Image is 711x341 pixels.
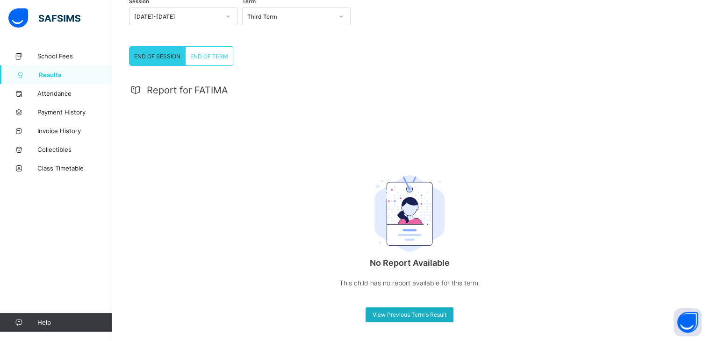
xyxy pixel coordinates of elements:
img: safsims [8,8,80,28]
span: END OF TERM [190,53,228,60]
span: Results [39,71,112,78]
span: Payment History [37,108,112,116]
span: View Previous Term's Result [373,311,446,318]
p: This child has no report available for this term. [316,277,503,289]
span: Report for FATIMA [147,85,228,96]
span: School Fees [37,52,112,60]
span: Help [37,319,112,326]
button: Open asap [674,308,702,336]
span: Class Timetable [37,164,112,172]
div: Third Term [247,13,333,20]
p: No Report Available [316,258,503,268]
span: Collectibles [37,146,112,153]
div: [DATE]-[DATE] [134,13,220,20]
span: Invoice History [37,127,112,135]
div: No Report Available [316,149,503,307]
span: END OF SESSION [134,53,180,60]
span: Attendance [37,90,112,97]
img: student.207b5acb3037b72b59086e8b1a17b1d0.svg [374,175,445,252]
